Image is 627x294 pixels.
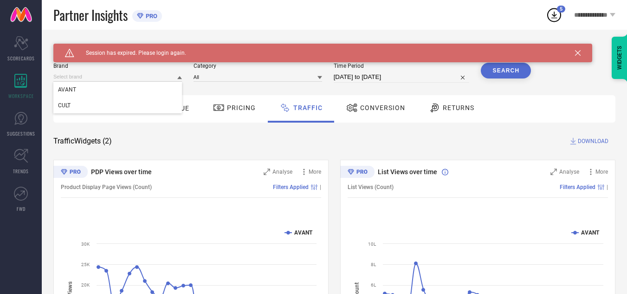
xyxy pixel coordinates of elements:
span: AVANT [58,86,76,93]
text: 30K [81,242,90,247]
div: Premium [340,166,375,180]
span: Filters Applied [560,184,595,190]
span: PRO [143,13,157,20]
span: Time Period [334,63,470,69]
div: Premium [53,166,88,180]
span: Analyse [559,169,579,175]
span: Traffic Widgets ( 2 ) [53,137,112,146]
span: Pricing [227,104,256,111]
input: Select brand [53,72,182,82]
span: More [595,169,608,175]
span: CULT [58,102,71,109]
span: Brand [53,63,182,69]
text: 10L [368,242,376,247]
text: 25K [81,262,90,267]
text: 6L [371,282,376,287]
span: Session has expired. Please login again. [74,50,186,56]
span: FWD [17,205,26,212]
svg: Zoom [264,169,270,175]
span: | [320,184,321,190]
span: PDP Views over time [91,168,152,176]
text: 8L [371,262,376,267]
span: Partner Insights [53,6,128,25]
span: SCORECARDS [7,55,35,62]
text: AVANT [294,229,313,236]
span: Conversion [360,104,405,111]
span: TRENDS [13,168,29,175]
div: CULT [53,98,182,113]
span: SYSTEM WORKSPACE [53,44,118,51]
text: 20K [81,282,90,287]
span: Filters Applied [273,184,309,190]
span: List Views over time [378,168,437,176]
span: SUGGESTIONS [7,130,35,137]
div: AVANT [53,82,182,98]
span: 5 [560,6,562,12]
input: Select time period [334,72,470,83]
span: | [607,184,608,190]
span: Product Display Page Views (Count) [61,184,152,190]
span: List Views (Count) [348,184,394,190]
span: WORKSPACE [8,92,34,99]
span: Analyse [272,169,292,175]
button: Search [481,63,531,78]
span: More [309,169,321,175]
svg: Zoom [550,169,557,175]
span: DOWNLOAD [578,137,608,146]
text: AVANT [581,229,600,236]
div: Open download list [546,7,562,23]
span: Category [194,63,322,69]
span: Traffic [293,104,323,111]
span: Returns [443,104,474,111]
